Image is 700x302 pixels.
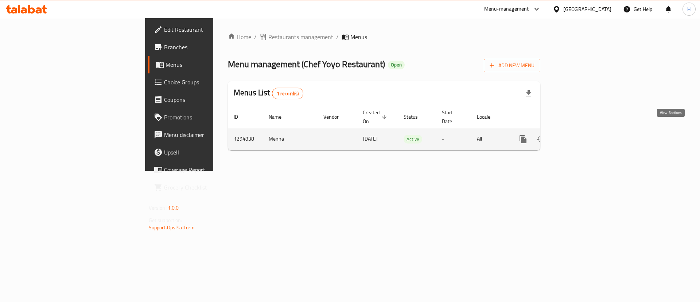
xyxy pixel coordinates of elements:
span: Status [404,112,427,121]
button: Change Status [532,130,549,148]
span: 1 record(s) [272,90,303,97]
a: Promotions [148,108,262,126]
a: Branches [148,38,262,56]
span: Grocery Checklist [164,183,256,192]
span: Active [404,135,422,144]
button: Add New Menu [484,59,540,72]
span: Menus [350,33,367,41]
span: Choice Groups [164,78,256,87]
span: Menus [166,60,256,69]
a: Upsell [148,144,262,161]
td: All [471,128,509,150]
span: Coverage Report [164,165,256,174]
h2: Menus List [234,87,303,99]
td: Menna [263,128,318,150]
span: Promotions [164,113,256,122]
div: Open [388,61,405,69]
span: Name [269,112,291,121]
span: Created On [363,108,389,126]
span: Get support on: [149,215,182,225]
a: Menus [148,56,262,73]
span: Restaurants management [268,33,333,41]
a: Coupons [148,91,262,108]
span: Open [388,62,405,68]
div: Menu-management [484,5,529,14]
a: Choice Groups [148,73,262,91]
a: Restaurants management [260,33,333,41]
a: Coverage Report [148,161,262,179]
span: ID [234,112,248,121]
span: Branches [164,43,256,51]
th: Actions [509,106,590,128]
span: Add New Menu [490,61,534,70]
a: Support.OpsPlatform [149,223,195,232]
span: Upsell [164,148,256,157]
span: H [687,5,691,13]
span: Version: [149,203,167,213]
li: / [336,33,339,41]
button: more [514,130,532,148]
span: [DATE] [363,134,378,144]
span: Start Date [442,108,462,126]
div: [GEOGRAPHIC_DATA] [563,5,611,13]
a: Edit Restaurant [148,21,262,38]
a: Menu disclaimer [148,126,262,144]
span: Menu management ( Chef Yoyo Restaurant ) [228,56,385,72]
nav: breadcrumb [228,33,540,41]
a: Grocery Checklist [148,179,262,196]
td: - [436,128,471,150]
span: Coupons [164,95,256,104]
span: Edit Restaurant [164,25,256,34]
span: Locale [477,112,500,121]
table: enhanced table [228,106,590,150]
span: 1.0.0 [168,203,179,213]
div: Export file [520,85,537,102]
span: Vendor [323,112,348,121]
span: Menu disclaimer [164,130,256,139]
div: Total records count [272,88,304,99]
